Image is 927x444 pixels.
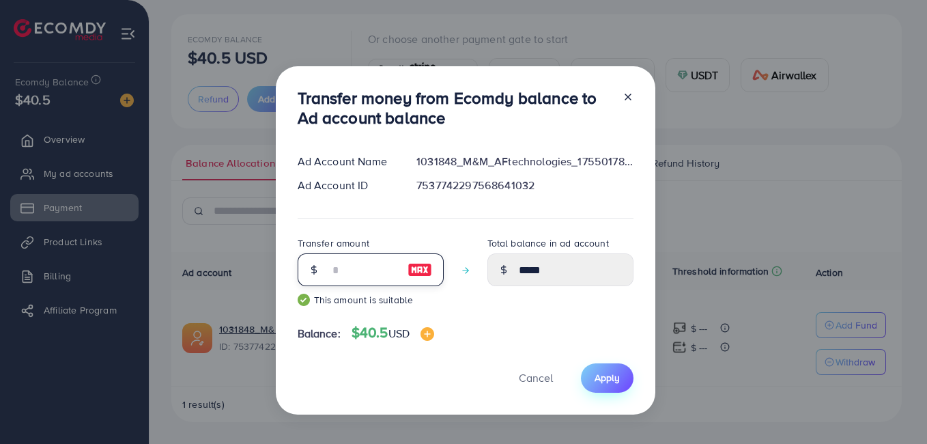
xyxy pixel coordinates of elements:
span: Cancel [519,370,553,385]
span: USD [388,326,410,341]
div: Ad Account ID [287,178,406,193]
img: guide [298,294,310,306]
img: image [420,327,434,341]
h4: $40.5 [352,324,434,342]
div: 1031848_M&M_AFtechnologies_1755017813449 [405,154,644,169]
span: Balance: [298,326,341,342]
button: Apply [581,363,633,393]
iframe: Chat [869,383,917,434]
span: Apply [595,371,620,385]
div: Ad Account Name [287,154,406,169]
small: This amount is suitable [298,293,444,307]
label: Total balance in ad account [487,236,609,250]
img: image [408,262,432,278]
button: Cancel [502,363,570,393]
label: Transfer amount [298,236,369,250]
div: 7537742297568641032 [405,178,644,193]
h3: Transfer money from Ecomdy balance to Ad account balance [298,88,612,128]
